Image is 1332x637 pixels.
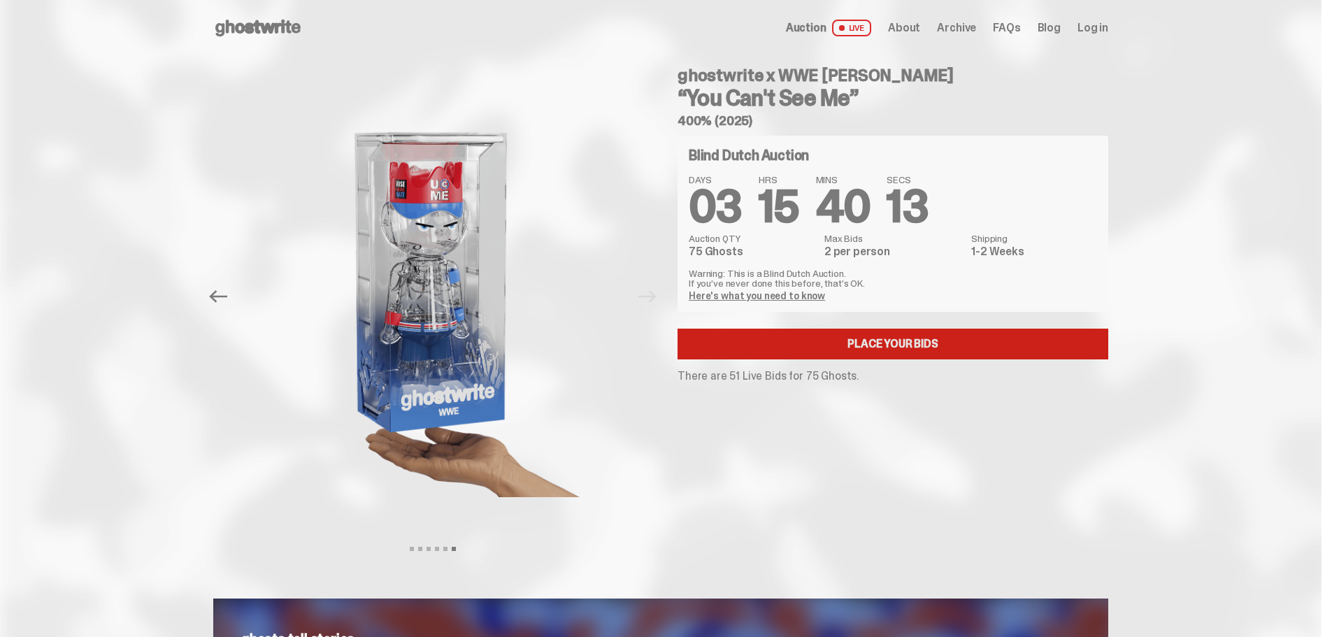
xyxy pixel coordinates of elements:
[410,547,414,551] button: View slide 1
[678,329,1108,359] a: Place your Bids
[971,246,1097,257] dd: 1-2 Weeks
[678,67,1108,84] h4: ghostwrite x WWE [PERSON_NAME]
[786,20,871,36] a: Auction LIVE
[993,22,1020,34] a: FAQs
[689,269,1097,288] p: Warning: This is a Blind Dutch Auction. If you’ve never done this before, that’s OK.
[887,178,928,236] span: 13
[937,22,976,34] a: Archive
[832,20,872,36] span: LIVE
[888,22,920,34] a: About
[678,115,1108,127] h5: 400% (2025)
[678,371,1108,382] p: There are 51 Live Bids for 75 Ghosts.
[816,175,871,185] span: MINS
[689,246,816,257] dd: 75 Ghosts
[678,87,1108,109] h3: “You Can't See Me”
[786,22,826,34] span: Auction
[689,289,825,302] a: Here's what you need to know
[1038,22,1061,34] a: Blog
[689,175,742,185] span: DAYS
[427,547,431,551] button: View slide 3
[443,547,447,551] button: View slide 5
[1077,22,1108,34] a: Log in
[418,547,422,551] button: View slide 2
[824,234,963,243] dt: Max Bids
[689,148,809,162] h4: Blind Dutch Auction
[689,234,816,243] dt: Auction QTY
[435,547,439,551] button: View slide 4
[203,281,234,312] button: Previous
[971,234,1097,243] dt: Shipping
[452,547,456,551] button: View slide 6
[824,246,963,257] dd: 2 per person
[816,178,871,236] span: 40
[887,175,928,185] span: SECS
[689,178,742,236] span: 03
[759,178,799,236] span: 15
[759,175,799,185] span: HRS
[241,56,625,537] img: ghostwrite%20wwe%20scale.png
